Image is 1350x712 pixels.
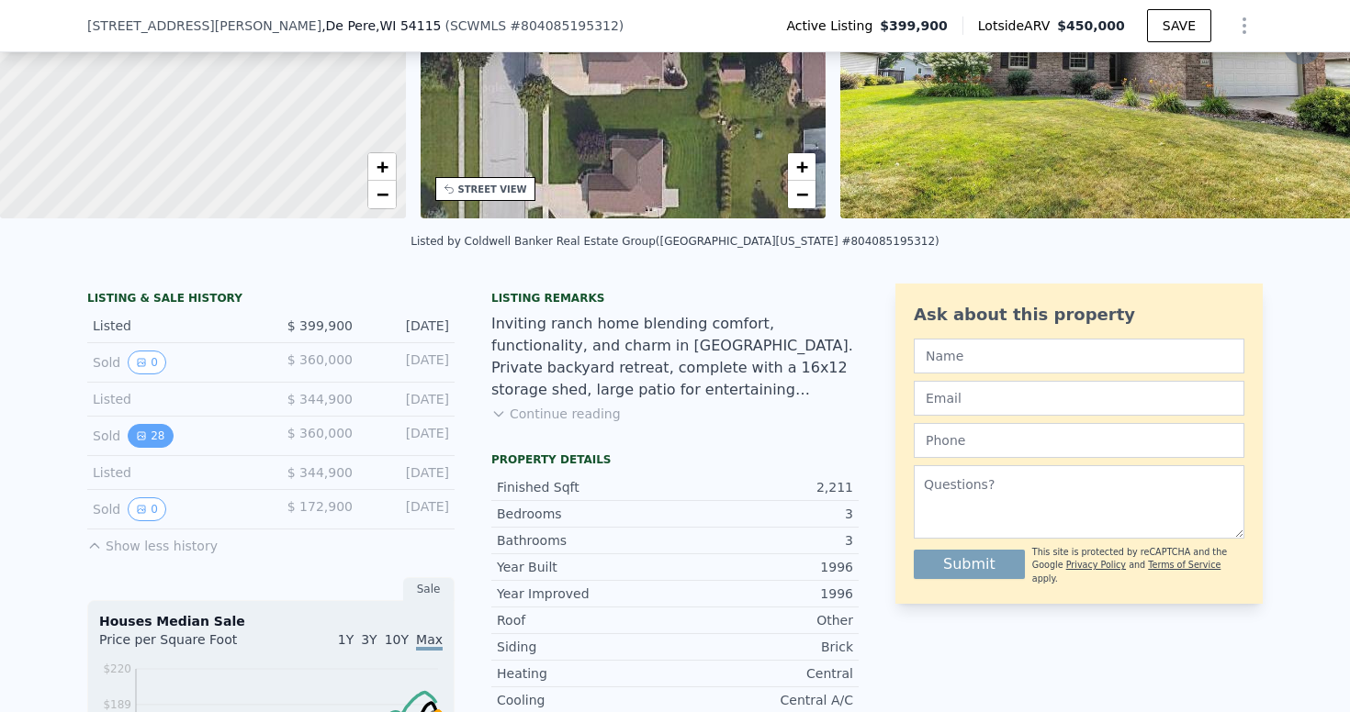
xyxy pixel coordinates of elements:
input: Email [914,381,1244,416]
div: Houses Median Sale [99,612,443,630]
a: Zoom in [368,153,396,181]
tspan: $220 [103,662,131,675]
div: Heating [497,664,675,683]
a: Zoom out [788,181,816,208]
div: 1996 [675,584,853,603]
div: Listing remarks [491,291,859,306]
div: Finished Sqft [497,478,675,496]
div: Sold [93,424,256,448]
span: # 804085195312 [510,18,619,33]
a: Privacy Policy [1066,560,1126,570]
div: Central [675,664,853,683]
div: [DATE] [367,424,449,448]
div: Listed [93,463,256,482]
span: $ 344,900 [287,392,353,406]
div: STREET VIEW [458,183,527,196]
div: [DATE] [367,350,449,374]
button: View historical data [128,424,173,448]
div: [DATE] [367,390,449,408]
span: $ 360,000 [287,352,353,367]
span: 10Y [385,632,409,647]
div: Price per Square Foot [99,630,271,660]
span: $ 172,900 [287,499,353,514]
div: [DATE] [367,317,449,335]
button: Continue reading [491,405,621,423]
div: This site is protected by reCAPTCHA and the Google and apply. [1032,546,1244,585]
div: Ask about this property [914,302,1244,328]
div: Sold [93,497,256,521]
span: + [376,155,388,178]
span: $450,000 [1057,18,1125,33]
div: Bedrooms [497,505,675,523]
span: $399,900 [880,17,948,35]
div: LISTING & SALE HISTORY [87,291,455,309]
div: Cooling [497,691,675,709]
span: , WI 54115 [376,18,441,33]
button: View historical data [128,497,166,521]
div: Listed [93,317,256,335]
div: Listed by Coldwell Banker Real Estate Group ([GEOGRAPHIC_DATA][US_STATE] #804085195312) [411,235,939,248]
button: Show less history [87,529,218,555]
div: 3 [675,505,853,523]
span: $ 344,900 [287,465,353,480]
div: Listed [93,390,256,408]
span: 3Y [361,632,377,647]
div: Sold [93,350,256,374]
div: ( ) [444,17,624,35]
span: + [796,155,808,178]
div: Other [675,611,853,629]
span: , De Pere [321,17,441,35]
div: 3 [675,531,853,550]
span: − [376,183,388,206]
span: 1Y [338,632,354,647]
input: Phone [914,423,1244,458]
div: Property details [491,452,859,467]
span: $ 360,000 [287,426,353,440]
span: $ 399,900 [287,318,353,333]
span: Active Listing [786,17,880,35]
span: − [796,183,808,206]
div: Brick [675,638,853,656]
div: 1996 [675,558,853,576]
a: Terms of Service [1148,560,1221,570]
button: Show Options [1226,7,1263,44]
tspan: $189 [103,698,131,711]
div: [DATE] [367,463,449,482]
div: Year Improved [497,584,675,603]
input: Name [914,339,1244,373]
div: Inviting ranch home blending comfort, functionality, and charm in [GEOGRAPHIC_DATA]. Private back... [491,313,859,401]
div: [DATE] [367,497,449,521]
div: Central A/C [675,691,853,709]
div: Year Built [497,558,675,576]
div: Sale [403,577,455,601]
div: Bathrooms [497,531,675,550]
button: Submit [914,550,1025,579]
span: [STREET_ADDRESS][PERSON_NAME] [87,17,321,35]
div: Siding [497,638,675,656]
span: Max [416,632,443,651]
span: SCWMLS [450,18,506,33]
button: View historical data [128,350,166,374]
button: SAVE [1147,9,1211,42]
a: Zoom in [788,153,816,181]
span: Lotside ARV [978,17,1057,35]
a: Zoom out [368,181,396,208]
div: 2,211 [675,478,853,496]
div: Roof [497,611,675,629]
